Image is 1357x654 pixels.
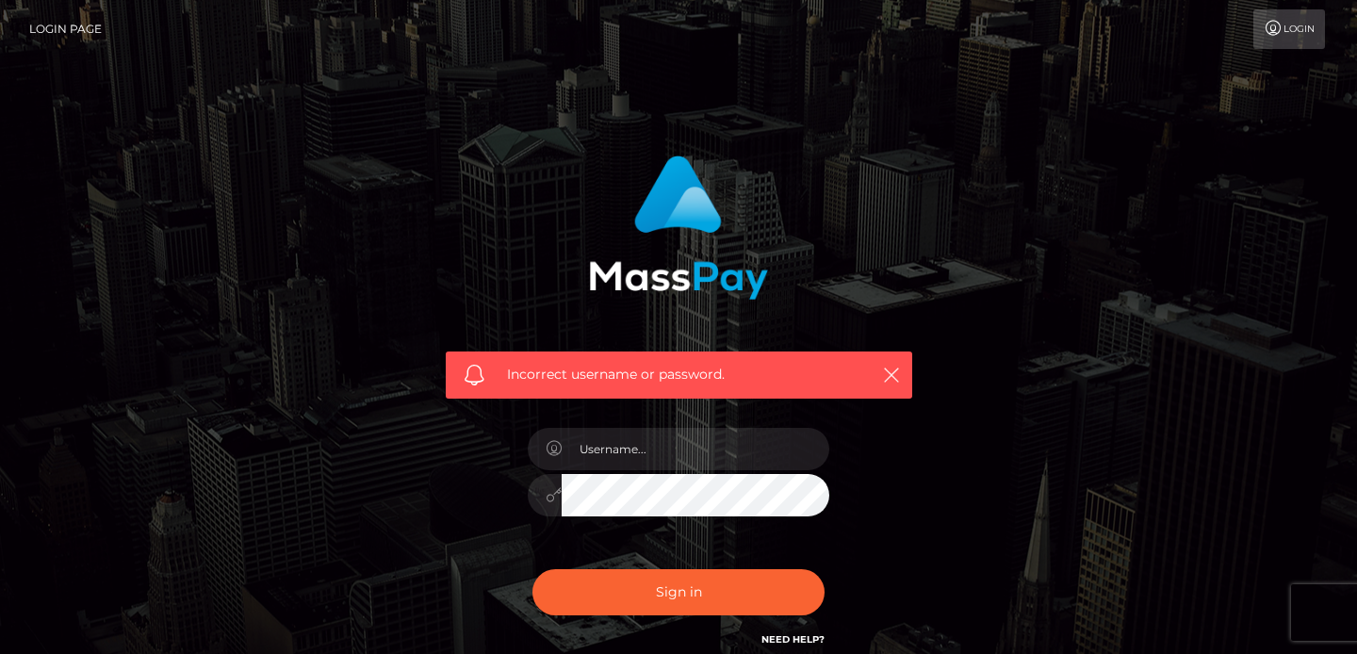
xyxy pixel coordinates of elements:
img: MassPay Login [589,155,768,300]
button: Sign in [532,569,825,615]
span: Incorrect username or password. [507,365,851,384]
a: Login [1253,9,1325,49]
a: Need Help? [761,633,825,646]
input: Username... [562,428,829,470]
a: Login Page [29,9,102,49]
